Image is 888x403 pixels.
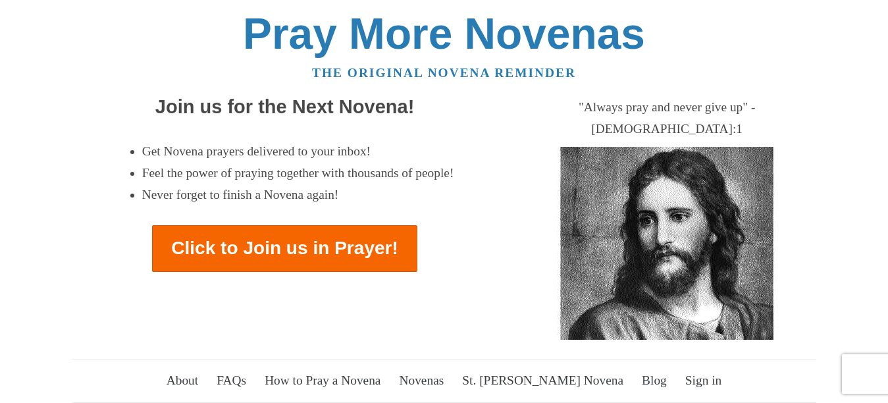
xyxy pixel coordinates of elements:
li: Get Novena prayers delivered to your inbox! [142,141,454,163]
a: Blog [634,362,674,399]
a: How to Pray a Novena [257,362,389,399]
li: Never forget to finish a Novena again! [142,184,454,206]
div: "Always pray and never give up" - [DEMOGRAPHIC_DATA]:1 [517,97,816,140]
a: FAQs [209,362,254,399]
li: Feel the power of praying together with thousands of people! [142,163,454,184]
a: About [159,362,206,399]
a: Novenas [392,362,452,399]
a: Pray More Novenas [243,9,645,58]
img: Jesus [541,147,793,340]
h2: Join us for the Next Novena! [72,97,498,118]
a: Sign in [677,362,729,399]
a: Click to Join us in Prayer! [152,225,417,272]
a: The original novena reminder [312,66,576,80]
a: St. [PERSON_NAME] Novena [455,362,631,399]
